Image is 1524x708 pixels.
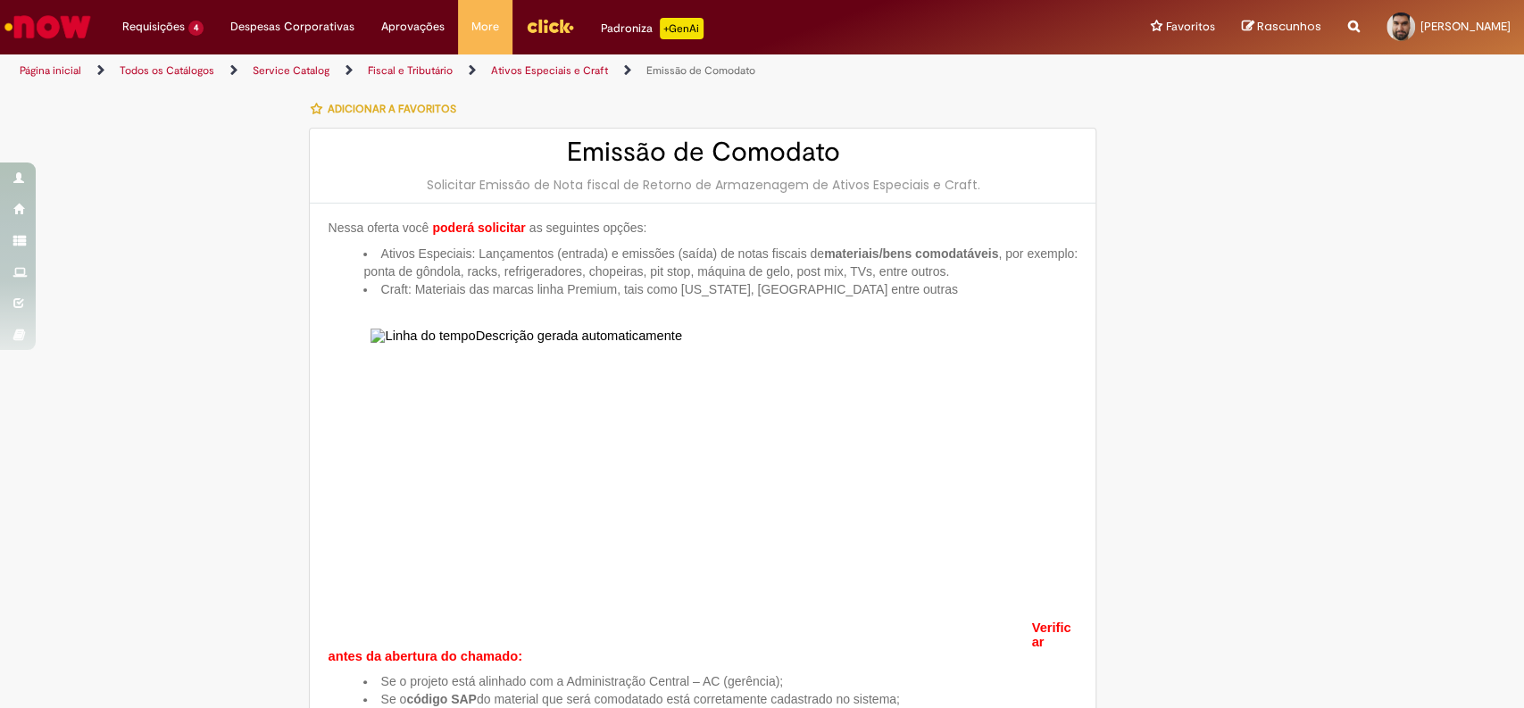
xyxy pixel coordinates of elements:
[1257,18,1321,35] span: Rascunhos
[368,63,453,78] a: Fiscal e Tributário
[824,246,998,261] strong: materiais/bens comodatáveis
[328,221,429,235] span: Nessa oferta você
[491,63,608,78] a: Ativos Especiais e Craft
[309,90,465,128] button: Adicionar a Favoritos
[432,221,525,235] span: poderá solicitar
[328,137,1078,167] h2: Emissão de Comodato
[2,9,94,45] img: ServiceNow
[230,18,354,36] span: Despesas Corporativas
[122,18,185,36] span: Requisições
[406,692,477,706] strong: código SAP
[188,21,204,36] span: 4
[363,690,1078,708] li: Se o do material que será comodatado está corretamente cadastrado no sistema;
[660,18,704,39] p: +GenAi
[363,280,1078,298] li: Craft: Materiais das marcas linha Premium, tais como [US_STATE], [GEOGRAPHIC_DATA] entre outras
[120,63,214,78] a: Todos os Catálogos
[363,672,1078,690] li: Se o projeto está alinhado com a Administração Central – AC (gerência);
[526,12,574,39] img: click_logo_yellow_360x200.png
[328,176,1078,194] div: Solicitar Emissão de Nota fiscal de Retorno de Armazenagem de Ativos Especiais e Craft.
[253,63,329,78] a: Service Catalog
[371,329,1031,643] img: Linha do tempoDescrição gerada automaticamente
[13,54,1003,87] ul: Trilhas de página
[1166,18,1215,36] span: Favoritos
[601,18,704,39] div: Padroniza
[20,63,81,78] a: Página inicial
[529,221,647,235] span: as seguintes opções:
[363,245,1078,280] li: Ativos Especiais: Lançamentos (entrada) e emissões (saída) de notas fiscais de , por exemplo: pon...
[327,102,455,116] span: Adicionar a Favoritos
[381,18,445,36] span: Aprovações
[471,18,499,36] span: More
[646,63,755,78] a: Emissão de Comodato
[1420,19,1511,34] span: [PERSON_NAME]
[1242,19,1321,36] a: Rascunhos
